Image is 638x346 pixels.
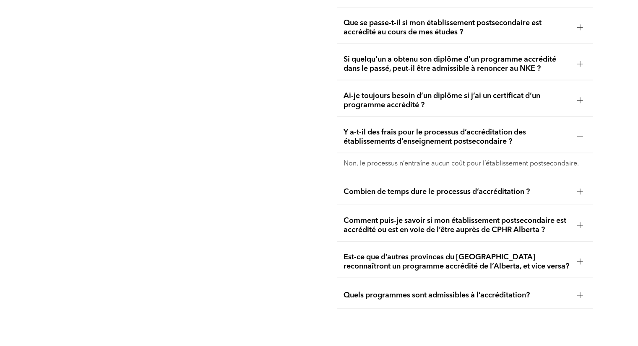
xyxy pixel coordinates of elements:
font: Y a-t-il des frais pour le processus d’accréditation des établissements d’enseignement postsecond... [344,129,526,145]
font: Comment puis-je savoir si mon établissement postsecondaire est accrédité ou est en voie de l’être... [344,217,566,234]
font: Combien de temps dure le processus d’accréditation ? [344,188,530,196]
font: Que se passe-t-il si mon établissement postsecondaire est accrédité au cours de mes études ? [344,19,542,36]
font: Ai-je toujours besoin d’un diplôme si j’ai un certificat d’un programme accrédité ? [344,92,540,109]
font: Quels programmes sont admissibles à l’accréditation? [344,292,530,299]
font: Est-ce que d’autres provinces du [GEOGRAPHIC_DATA] reconnaîtront un programme accrédité de l’Albe... [344,253,569,270]
font: Si quelqu'un a obtenu son diplôme d'un programme accrédité dans le passé, peut-il être admissible... [344,56,556,72]
font: Non, le processus n’entraîne aucun coût pour l’établissement postsecondaire. [344,160,579,167]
